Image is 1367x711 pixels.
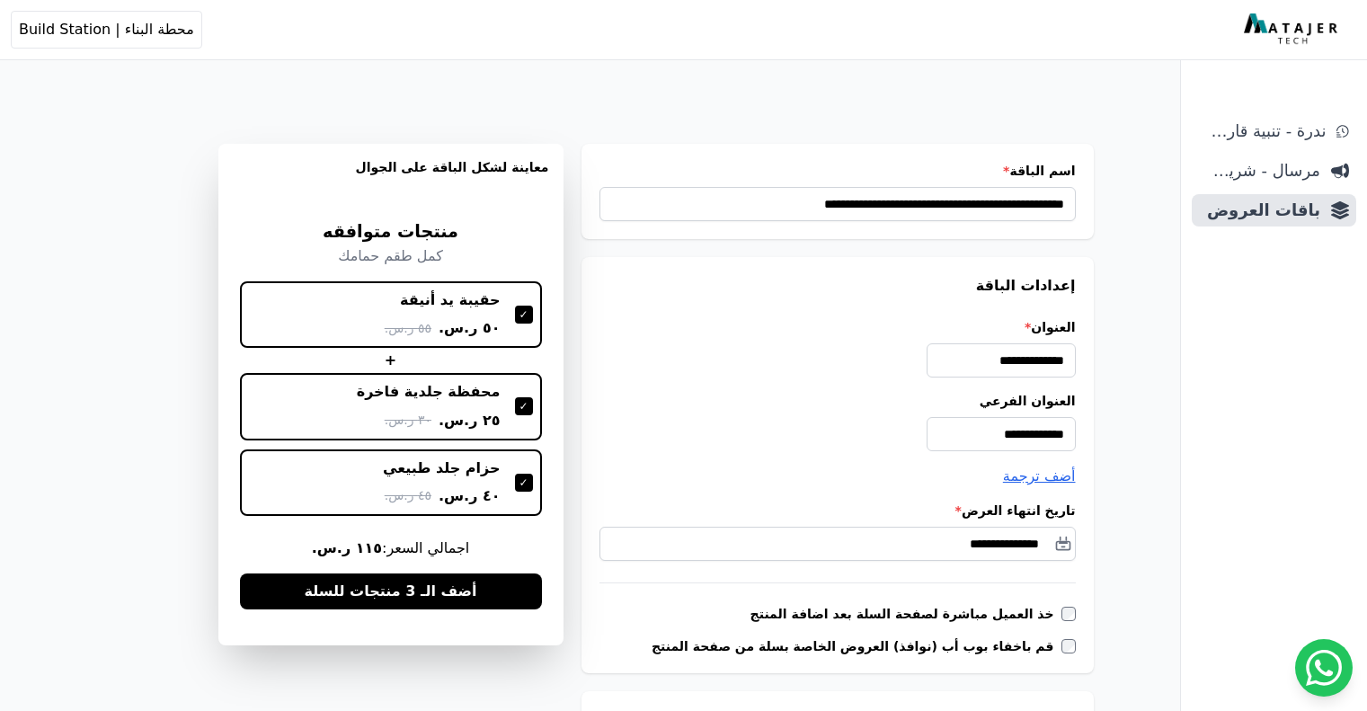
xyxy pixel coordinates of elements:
[233,158,549,198] h3: معاينة لشكل الباقة على الجوال
[400,290,500,310] div: حقيبة يد أنيقة
[1199,119,1326,144] span: ندرة - تنبية قارب علي النفاذ
[383,458,501,478] div: حزام جلد طبيعي
[11,11,202,49] button: محطة البناء | Build Station
[240,538,542,559] span: اجمالي السعر:
[312,539,382,556] b: ١١٥ ر.س.
[385,411,431,430] span: ٣٠ ر.س.
[357,382,501,402] div: محفظة جلدية فاخرة
[1199,198,1320,223] span: باقات العروض
[240,245,542,267] p: كمل طقم حمامك
[599,502,1076,520] label: تاريخ انتهاء العرض
[19,19,194,40] span: محطة البناء | Build Station
[439,485,501,507] span: ٤٠ ر.س.
[750,605,1061,623] label: خذ العميل مباشرة لصفحة السلة بعد اضافة المنتج
[385,486,431,505] span: ٤٥ ر.س.
[1244,13,1342,46] img: MatajerTech Logo
[599,162,1076,180] label: اسم الباقة
[599,392,1076,410] label: العنوان الفرعي
[240,219,542,245] h3: منتجات متوافقه
[304,581,476,602] span: أضف الـ 3 منتجات للسلة
[439,410,501,431] span: ٢٥ ر.س.
[1003,466,1076,487] button: أضف ترجمة
[1003,467,1076,484] span: أضف ترجمة
[652,637,1061,655] label: قم باخفاء بوب أب (نوافذ) العروض الخاصة بسلة من صفحة المنتج
[439,317,501,339] span: ٥٠ ر.س.
[385,319,431,338] span: ٥٥ ر.س.
[240,573,542,609] button: أضف الـ 3 منتجات للسلة
[240,350,542,371] div: +
[599,318,1076,336] label: العنوان
[599,275,1076,297] h3: إعدادات الباقة
[1199,158,1320,183] span: مرسال - شريط دعاية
